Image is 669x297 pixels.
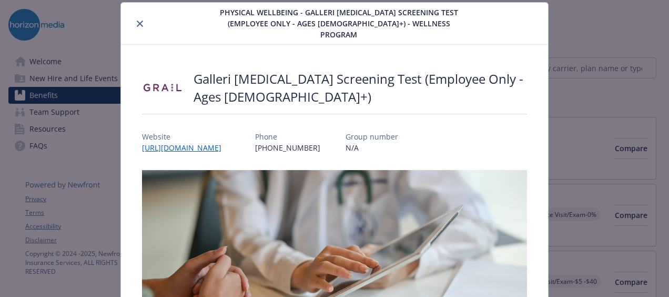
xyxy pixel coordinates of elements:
[346,131,398,142] p: Group number
[134,17,146,30] button: close
[255,131,320,142] p: Phone
[142,143,230,153] a: [URL][DOMAIN_NAME]
[194,70,527,105] h2: Galleri [MEDICAL_DATA] Screening Test (Employee Only - Ages [DEMOGRAPHIC_DATA]+)
[346,142,398,153] p: N/A
[213,7,464,40] span: Physical Wellbeing - Galleri [MEDICAL_DATA] Screening Test (Employee Only - Ages [DEMOGRAPHIC_DAT...
[142,72,183,104] img: Grail, LLC
[142,131,230,142] p: Website
[255,142,320,153] p: [PHONE_NUMBER]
